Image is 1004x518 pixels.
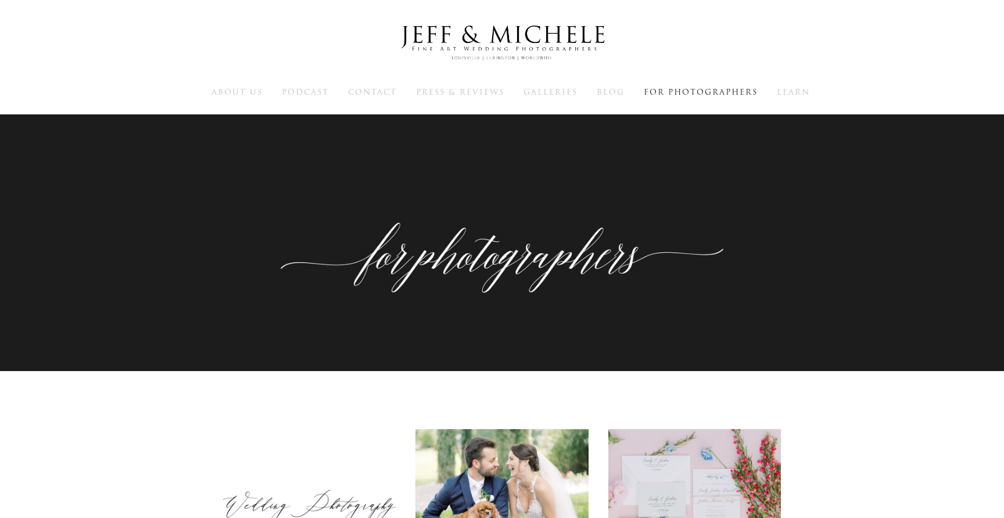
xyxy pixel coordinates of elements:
[386,15,618,71] img: Louisville Wedding Photographers - Jeff & Michele Wedding Photographers
[348,87,397,97] a: Contact
[523,87,578,97] a: Galleries
[597,87,625,98] span: Blog
[416,87,504,98] span: Press & Reviews
[644,87,758,97] a: For Photographers
[270,225,734,278] p: Education, workshops, and mentoring for other photographers
[777,87,810,97] a: Learn
[777,87,810,98] span: Learn
[416,87,504,97] a: Press & Reviews
[523,87,578,98] span: Galleries
[644,87,758,98] span: For Photographers
[282,87,329,97] a: Podcast
[282,87,329,98] span: Podcast
[211,87,263,97] a: About Us
[597,87,625,97] a: Blog
[211,87,263,98] span: About Us
[348,87,397,98] span: Contact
